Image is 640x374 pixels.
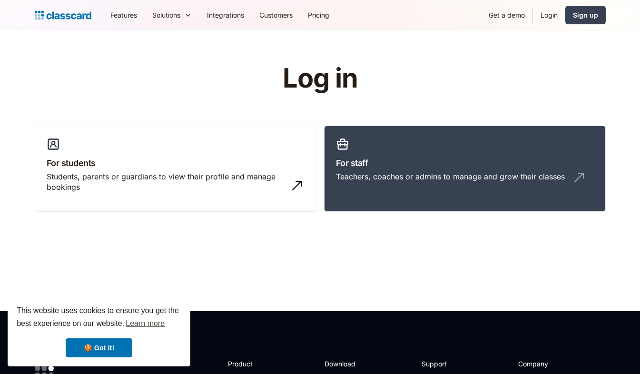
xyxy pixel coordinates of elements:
[47,157,305,169] h3: For students
[422,359,460,369] h2: Support
[336,171,565,182] div: Teachers, coaches or admins to manage and grow their classes
[199,4,252,26] a: Integrations
[573,10,598,20] div: Sign up
[152,10,180,20] div: Solutions
[35,9,91,22] a: home
[124,316,166,331] a: learn more about cookies
[336,157,594,169] h3: For staff
[66,338,132,357] a: dismiss cookie message
[300,4,337,26] a: Pricing
[145,4,199,26] div: Solutions
[103,4,145,26] a: Features
[169,64,471,93] h1: Log in
[252,4,300,26] a: Customers
[228,359,279,369] h2: Product
[481,4,532,26] a: Get a demo
[518,359,581,369] h2: Company
[325,359,364,369] h2: Download
[533,4,565,26] a: Login
[565,6,606,24] a: Sign up
[17,305,181,331] span: This website uses cookies to ensure you get the best experience on our website.
[47,171,286,193] div: Students, parents or guardians to view their profile and manage bookings
[324,126,606,212] a: For staffTeachers, coaches or admins to manage and grow their classes
[8,296,190,366] div: cookieconsent
[35,126,316,212] a: For studentsStudents, parents or guardians to view their profile and manage bookings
